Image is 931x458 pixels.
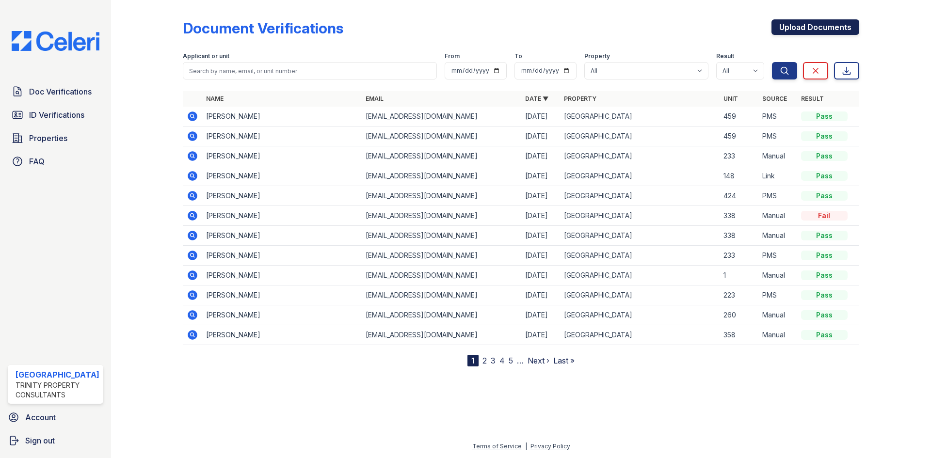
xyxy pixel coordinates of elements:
[521,226,560,246] td: [DATE]
[509,356,513,365] a: 5
[758,226,797,246] td: Manual
[758,186,797,206] td: PMS
[183,62,437,79] input: Search by name, email, or unit number
[202,285,362,305] td: [PERSON_NAME]
[521,266,560,285] td: [DATE]
[202,186,362,206] td: [PERSON_NAME]
[206,95,224,102] a: Name
[521,246,560,266] td: [DATE]
[720,305,758,325] td: 260
[720,186,758,206] td: 424
[723,95,738,102] a: Unit
[29,132,67,144] span: Properties
[801,131,848,141] div: Pass
[202,206,362,226] td: [PERSON_NAME]
[8,128,103,148] a: Properties
[758,305,797,325] td: Manual
[29,156,45,167] span: FAQ
[801,211,848,221] div: Fail
[801,330,848,340] div: Pass
[202,126,362,146] td: [PERSON_NAME]
[553,356,575,365] a: Last »
[528,356,549,365] a: Next ›
[758,206,797,226] td: Manual
[202,166,362,186] td: [PERSON_NAME]
[801,95,824,102] a: Result
[202,107,362,126] td: [PERSON_NAME]
[362,186,521,206] td: [EMAIL_ADDRESS][DOMAIN_NAME]
[771,19,859,35] a: Upload Documents
[202,246,362,266] td: [PERSON_NAME]
[720,166,758,186] td: 148
[758,126,797,146] td: PMS
[801,191,848,201] div: Pass
[584,52,610,60] label: Property
[8,105,103,125] a: ID Verifications
[25,411,56,423] span: Account
[362,226,521,246] td: [EMAIL_ADDRESS][DOMAIN_NAME]
[183,52,229,60] label: Applicant or unit
[801,151,848,161] div: Pass
[720,226,758,246] td: 338
[801,251,848,260] div: Pass
[202,325,362,345] td: [PERSON_NAME]
[29,86,92,97] span: Doc Verifications
[362,325,521,345] td: [EMAIL_ADDRESS][DOMAIN_NAME]
[8,152,103,171] a: FAQ
[720,266,758,285] td: 1
[560,266,720,285] td: [GEOGRAPHIC_DATA]
[521,305,560,325] td: [DATE]
[8,82,103,101] a: Doc Verifications
[560,246,720,266] td: [GEOGRAPHIC_DATA]
[720,146,758,166] td: 233
[25,435,55,446] span: Sign out
[491,356,496,365] a: 3
[801,231,848,240] div: Pass
[560,107,720,126] td: [GEOGRAPHIC_DATA]
[801,310,848,320] div: Pass
[530,442,570,450] a: Privacy Policy
[499,356,505,365] a: 4
[521,126,560,146] td: [DATE]
[4,408,107,427] a: Account
[482,356,487,365] a: 2
[362,246,521,266] td: [EMAIL_ADDRESS][DOMAIN_NAME]
[362,266,521,285] td: [EMAIL_ADDRESS][DOMAIN_NAME]
[560,285,720,305] td: [GEOGRAPHIC_DATA]
[521,325,560,345] td: [DATE]
[362,146,521,166] td: [EMAIL_ADDRESS][DOMAIN_NAME]
[525,95,548,102] a: Date ▼
[362,166,521,186] td: [EMAIL_ADDRESS][DOMAIN_NAME]
[517,355,524,366] span: …
[362,126,521,146] td: [EMAIL_ADDRESS][DOMAIN_NAME]
[4,431,107,450] a: Sign out
[362,206,521,226] td: [EMAIL_ADDRESS][DOMAIN_NAME]
[720,325,758,345] td: 358
[801,171,848,181] div: Pass
[521,206,560,226] td: [DATE]
[202,226,362,246] td: [PERSON_NAME]
[467,355,479,366] div: 1
[560,226,720,246] td: [GEOGRAPHIC_DATA]
[801,290,848,300] div: Pass
[4,31,107,51] img: CE_Logo_Blue-a8612792a0a2168367f1c8372b55b34899dd931a85d93a1a3d3e32e68fde9ad4.png
[521,166,560,186] td: [DATE]
[720,126,758,146] td: 459
[560,206,720,226] td: [GEOGRAPHIC_DATA]
[758,166,797,186] td: Link
[362,305,521,325] td: [EMAIL_ADDRESS][DOMAIN_NAME]
[202,146,362,166] td: [PERSON_NAME]
[521,285,560,305] td: [DATE]
[521,107,560,126] td: [DATE]
[762,95,787,102] a: Source
[202,305,362,325] td: [PERSON_NAME]
[514,52,522,60] label: To
[525,442,527,450] div: |
[362,107,521,126] td: [EMAIL_ADDRESS][DOMAIN_NAME]
[758,246,797,266] td: PMS
[560,146,720,166] td: [GEOGRAPHIC_DATA]
[521,146,560,166] td: [DATE]
[16,380,99,400] div: Trinity Property Consultants
[801,111,848,121] div: Pass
